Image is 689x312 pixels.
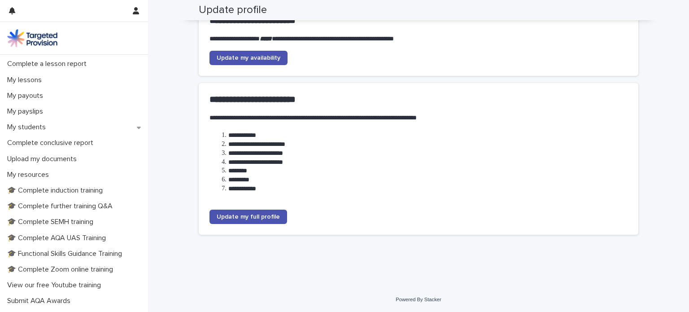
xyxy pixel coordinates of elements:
img: M5nRWzHhSzIhMunXDL62 [7,29,57,47]
p: Submit AQA Awards [4,297,78,305]
h2: Update profile [199,4,267,17]
p: 🎓 Complete AQA UAS Training [4,234,113,242]
p: Complete a lesson report [4,60,94,68]
p: 🎓 Functional Skills Guidance Training [4,250,129,258]
p: My payouts [4,92,50,100]
p: My students [4,123,53,132]
a: Powered By Stacker [396,297,441,302]
p: 🎓 Complete Zoom online training [4,265,120,274]
p: My resources [4,171,56,179]
span: Update my full profile [217,214,280,220]
p: My payslips [4,107,50,116]
p: 🎓 Complete SEMH training [4,218,100,226]
p: Upload my documents [4,155,84,163]
a: Update my full profile [209,210,287,224]
a: Update my availability [209,51,288,65]
p: View our free Youtube training [4,281,108,290]
p: 🎓 Complete induction training [4,186,110,195]
span: Update my availability [217,55,280,61]
p: 🎓 Complete further training Q&A [4,202,120,211]
p: Complete conclusive report [4,139,100,147]
p: My lessons [4,76,49,84]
